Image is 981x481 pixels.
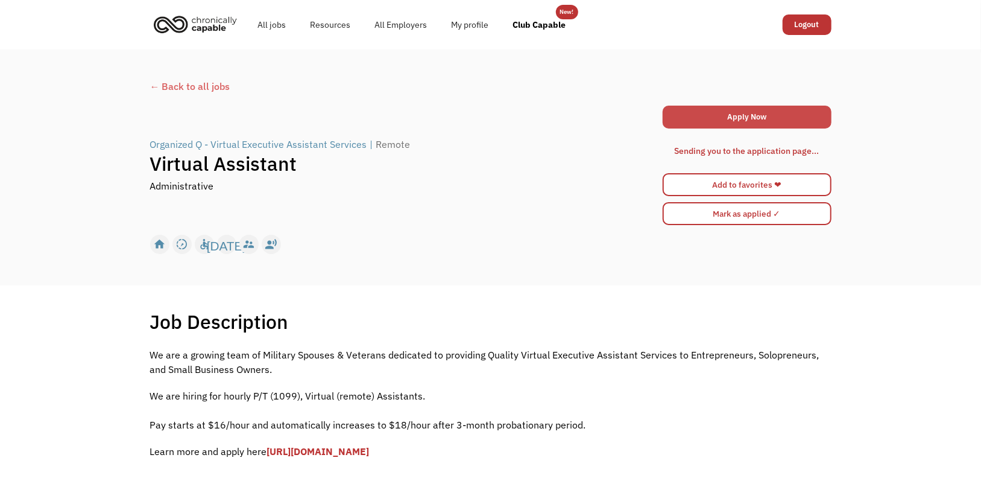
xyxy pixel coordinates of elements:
[150,151,661,176] h1: Virtual Assistant
[150,348,831,377] p: We are a growing team of Military Spouses & Veterans dedicated to providing Quality Virtual Execu...
[265,235,277,253] div: record_voice_over
[663,132,831,170] div: Apply Form success
[440,5,501,44] a: My profile
[363,5,440,44] a: All Employers
[175,235,188,253] div: slow_motion_video
[150,137,367,151] div: Organized Q - Virtual Executive Assistant Services
[560,5,574,19] div: New!
[150,179,214,193] div: Administrative
[153,235,166,253] div: home
[242,235,255,253] div: supervisor_account
[298,5,363,44] a: Resources
[675,144,819,158] div: Sending you to the application page...
[150,444,831,459] p: Learn more and apply here
[207,235,246,253] div: [DATE]
[501,5,578,44] a: Club Capable
[198,235,210,253] div: accessible
[150,137,414,151] a: Organized Q - Virtual Executive Assistant Services|Remote
[663,202,831,225] input: Mark as applied ✓
[370,137,373,151] div: |
[150,310,289,334] h1: Job Description
[150,11,241,37] img: Chronically Capable logo
[376,137,411,151] div: Remote
[150,79,831,94] a: ← Back to all jobs
[663,173,831,196] a: Add to favorites ❤
[267,445,370,457] a: [URL][DOMAIN_NAME]
[150,389,831,432] p: We are hiring for hourly P/T (1099), Virtual (remote) Assistants. ‍ Pay starts at $16/hour and au...
[150,11,246,37] a: home
[663,106,831,129] a: Apply Now
[246,5,298,44] a: All jobs
[783,14,831,35] a: Logout
[663,199,831,228] form: Mark as applied form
